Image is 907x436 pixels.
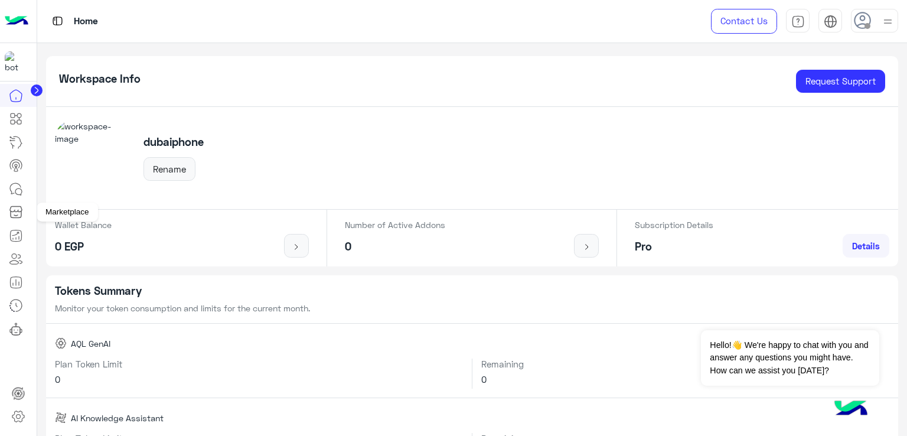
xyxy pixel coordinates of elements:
[481,359,889,369] h6: Remaining
[843,234,889,258] a: Details
[701,330,879,386] span: Hello!👋 We're happy to chat with you and answer any questions you might have. How can we assist y...
[37,203,98,222] div: Marketplace
[71,412,164,424] span: AI Knowledge Assistant
[481,374,889,385] h6: 0
[786,9,810,34] a: tab
[830,389,872,430] img: hulul-logo.png
[55,374,464,385] h6: 0
[55,302,890,314] p: Monitor your token consumption and limits for the current month.
[55,412,67,424] img: AI Knowledge Assistant
[55,337,67,349] img: AQL GenAI
[345,219,445,231] p: Number of Active Addons
[711,9,777,34] a: Contact Us
[345,240,445,253] h5: 0
[143,135,204,149] h5: dubaiphone
[852,240,880,251] span: Details
[880,14,895,29] img: profile
[55,120,130,196] img: workspace-image
[635,240,713,253] h5: Pro
[143,157,195,181] button: Rename
[55,240,112,253] h5: 0 EGP
[5,9,28,34] img: Logo
[59,72,141,86] h5: Workspace Info
[791,15,805,28] img: tab
[289,242,304,252] img: icon
[55,284,890,298] h5: Tokens Summary
[71,337,110,350] span: AQL GenAI
[50,14,65,28] img: tab
[5,51,26,73] img: 1403182699927242
[635,219,713,231] p: Subscription Details
[579,242,594,252] img: icon
[824,15,837,28] img: tab
[796,70,885,93] a: Request Support
[74,14,98,30] p: Home
[55,359,464,369] h6: Plan Token Limit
